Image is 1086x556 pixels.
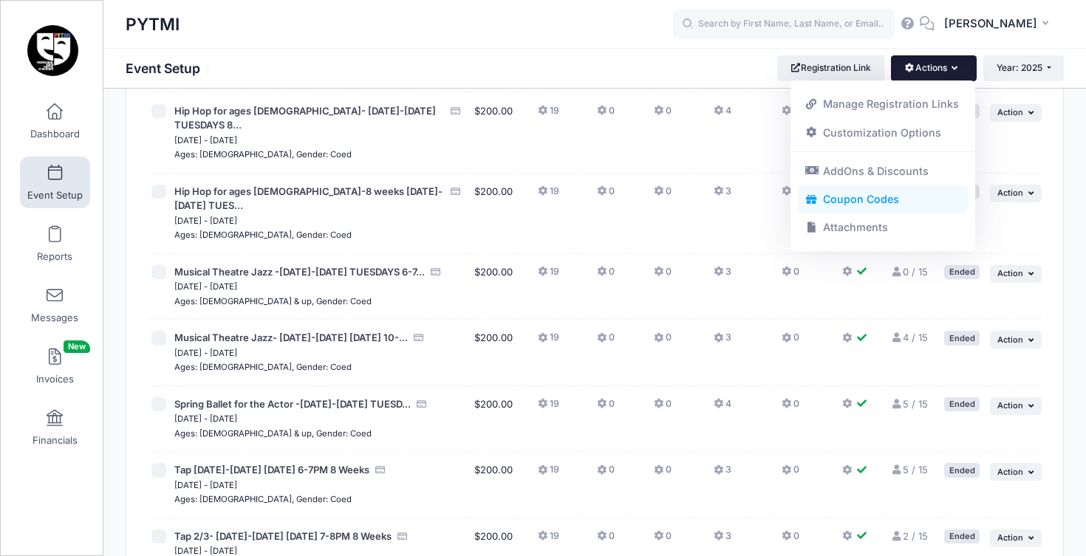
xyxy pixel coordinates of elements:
a: Registration Link [777,55,884,80]
button: 19 [538,331,559,352]
button: Action [990,529,1042,547]
span: Year: 2025 [997,62,1042,73]
small: Ages: [DEMOGRAPHIC_DATA] & up, Gender: Coed [174,296,372,306]
button: 0 [782,463,799,484]
button: 0 [782,529,799,551]
button: 4 [714,104,731,126]
span: Action [997,107,1023,117]
button: 19 [538,397,559,419]
small: Ages: [DEMOGRAPHIC_DATA], Gender: Coed [174,149,352,159]
span: Messages [31,312,78,324]
button: Action [990,104,1042,122]
button: 0 [782,104,799,126]
div: Ended [944,463,980,477]
button: 0 [597,529,615,551]
small: [DATE] - [DATE] [174,413,237,424]
span: Musical Theatre Jazz -[DATE]-[DATE] TUESDAYS 6-7... [174,266,425,278]
span: Spring Ballet for the Actor -[DATE]-[DATE] TUESD... [174,398,411,410]
div: Ended [944,265,980,279]
a: AddOns & Discounts [798,157,969,185]
a: 5 / 15 [891,464,928,476]
span: Tap 2/3- [DATE]-[DATE] [DATE] 7-8PM 8 Weeks [174,530,392,542]
button: 4 [714,397,731,419]
div: Ended [944,529,980,543]
span: Action [997,188,1023,198]
span: Action [997,400,1023,411]
small: Ages: [DEMOGRAPHIC_DATA], Gender: Coed [174,494,352,504]
button: Action [990,463,1042,481]
button: 0 [782,265,799,286]
small: [DATE] - [DATE] [174,135,237,145]
i: Accepting Credit Card Payments [430,267,442,277]
button: 0 [654,185,672,206]
a: PYTMI [1,16,104,86]
button: Action [990,331,1042,349]
a: Coupon Codes [798,185,969,213]
button: 0 [597,185,615,206]
div: Ended [944,331,980,345]
button: 0 [654,104,672,126]
span: Action [997,268,1023,278]
span: Event Setup [27,189,83,202]
button: 19 [538,463,559,484]
a: 5 / 15 [891,398,928,410]
small: [DATE] - [DATE] [174,480,237,490]
small: [DATE] - [DATE] [174,281,237,292]
button: Action [990,397,1042,415]
span: Action [997,467,1023,477]
i: Accepting Credit Card Payments [413,333,425,343]
span: Hip Hop for ages [DEMOGRAPHIC_DATA]- [DATE]-[DATE] TUESDAYS 8... [174,105,436,131]
span: Invoices [36,373,74,385]
h1: PYTMI [126,7,180,41]
a: Manage Registration Links [798,90,969,118]
a: Attachments [798,213,969,241]
button: 0 [597,397,615,419]
button: 19 [538,104,559,126]
a: 4 / 15 [891,332,928,343]
span: [PERSON_NAME] [944,16,1037,32]
a: 2 / 15 [891,530,928,542]
small: Ages: [DEMOGRAPHIC_DATA] & up, Gender: Coed [174,428,372,439]
i: Accepting Credit Card Payments [397,532,409,541]
button: 19 [538,529,559,551]
a: Reports [20,218,90,270]
small: [DATE] - [DATE] [174,348,237,358]
button: Actions [891,55,976,80]
span: Action [997,532,1023,543]
a: InvoicesNew [20,340,90,392]
span: Financials [33,434,78,447]
button: 0 [597,331,615,352]
span: Reports [37,250,72,263]
button: 0 [654,463,672,484]
span: Musical Theatre Jazz- [DATE]-[DATE] [DATE] 10-... [174,332,408,343]
button: 0 [782,185,799,206]
i: Accepting Credit Card Payments [375,465,386,475]
div: Ended [944,397,980,411]
i: Accepting Credit Card Payments [449,187,461,196]
a: Messages [20,279,90,331]
button: 3 [714,529,731,551]
button: 0 [782,331,799,352]
small: [DATE] - [DATE] [174,546,237,556]
button: 0 [597,104,615,126]
h1: Event Setup [126,61,213,76]
button: 3 [714,331,731,352]
span: Tap [DATE]-[DATE] [DATE] 6-7PM 8 Weeks [174,464,369,476]
button: 0 [654,331,672,352]
i: Accepting Credit Card Payments [416,399,428,409]
small: [DATE] - [DATE] [174,216,237,226]
button: 0 [597,463,615,484]
td: $200.00 [470,174,517,254]
button: 0 [654,265,672,286]
a: Customization Options [798,118,969,146]
button: Year: 2025 [983,55,1064,80]
button: 0 [654,529,672,551]
span: New [64,340,90,353]
button: 3 [714,265,731,286]
button: 19 [538,265,559,286]
td: $200.00 [470,320,517,386]
small: Ages: [DEMOGRAPHIC_DATA], Gender: Coed [174,230,352,240]
a: Event Setup [20,157,90,208]
a: Dashboard [20,95,90,147]
td: $200.00 [470,386,517,453]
